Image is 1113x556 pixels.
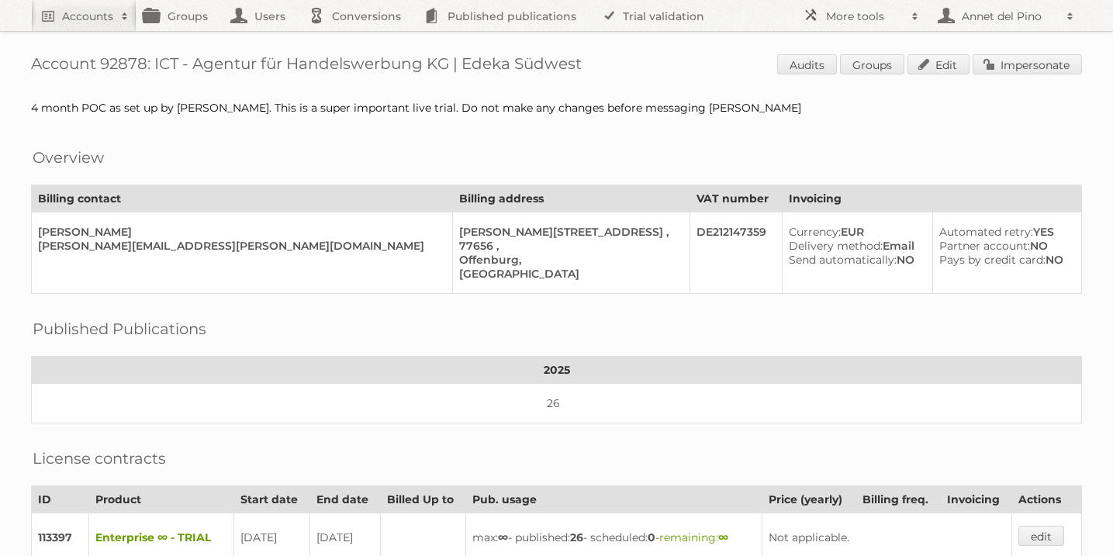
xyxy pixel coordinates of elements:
[939,239,1069,253] div: NO
[33,146,104,169] h2: Overview
[32,357,1082,384] th: 2025
[32,486,89,513] th: ID
[38,225,440,239] div: [PERSON_NAME]
[459,239,677,253] div: 77656 ,
[855,486,941,513] th: Billing freq.
[659,530,728,544] span: remaining:
[783,185,1082,212] th: Invoicing
[234,486,310,513] th: Start date
[939,253,1069,267] div: NO
[33,447,166,470] h2: License contracts
[32,185,453,212] th: Billing contact
[939,239,1030,253] span: Partner account:
[939,225,1033,239] span: Automated retry:
[648,530,655,544] strong: 0
[941,486,1011,513] th: Invoicing
[789,225,841,239] span: Currency:
[459,267,677,281] div: [GEOGRAPHIC_DATA]
[33,317,206,340] h2: Published Publications
[38,239,440,253] div: [PERSON_NAME][EMAIL_ADDRESS][PERSON_NAME][DOMAIN_NAME]
[789,225,920,239] div: EUR
[789,239,883,253] span: Delivery method:
[459,253,677,267] div: Offenburg,
[840,54,904,74] a: Groups
[1011,486,1081,513] th: Actions
[31,101,1082,115] div: 4 month POC as set up by [PERSON_NAME]. This is a super important live trial. Do not make any cha...
[939,253,1046,267] span: Pays by credit card:
[777,54,837,74] a: Audits
[789,253,897,267] span: Send automatically:
[718,530,728,544] strong: ∞
[31,54,1082,78] h1: Account 92878: ICT - Agentur für Handelswerbung KG | Edeka Südwest
[452,185,690,212] th: Billing address
[690,212,782,294] td: DE212147359
[958,9,1059,24] h2: Annet del Pino
[62,9,113,24] h2: Accounts
[907,54,970,74] a: Edit
[32,384,1082,423] td: 26
[789,239,920,253] div: Email
[310,486,380,513] th: End date
[380,486,466,513] th: Billed Up to
[939,225,1069,239] div: YES
[570,530,583,544] strong: 26
[498,530,508,544] strong: ∞
[459,225,677,239] div: [PERSON_NAME][STREET_ADDRESS] ,
[973,54,1082,74] a: Impersonate
[762,486,855,513] th: Price (yearly)
[466,486,762,513] th: Pub. usage
[826,9,904,24] h2: More tools
[1018,526,1064,546] a: edit
[690,185,782,212] th: VAT number
[789,253,920,267] div: NO
[89,486,234,513] th: Product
